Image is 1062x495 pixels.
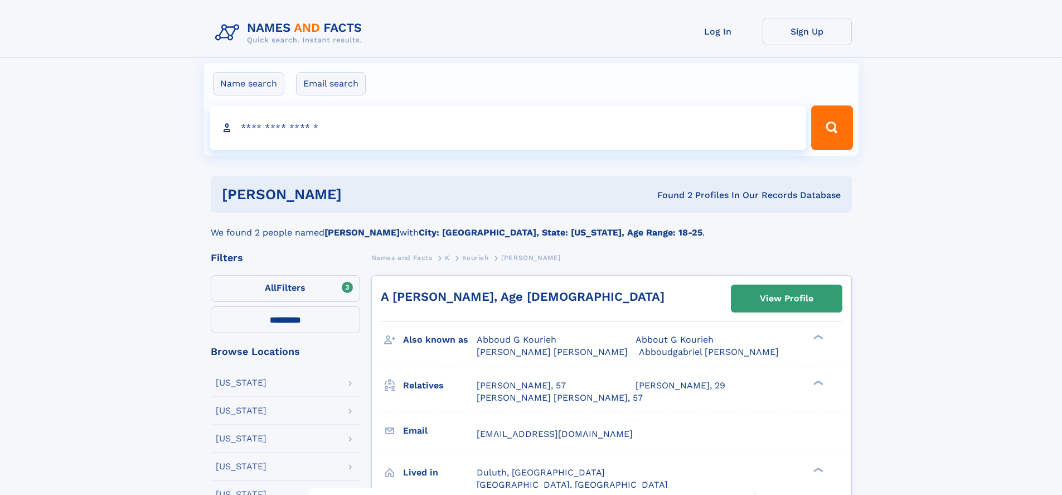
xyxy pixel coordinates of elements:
[381,290,665,304] a: A [PERSON_NAME], Age [DEMOGRAPHIC_DATA]
[211,275,360,302] label: Filters
[222,188,500,201] h1: [PERSON_NAME]
[462,251,488,265] a: Kourieh
[760,286,813,311] div: View Profile
[639,347,779,357] span: Abboudgabriel [PERSON_NAME]
[216,462,266,471] div: [US_STATE]
[216,406,266,415] div: [US_STATE]
[731,285,842,312] a: View Profile
[477,467,605,478] span: Duluth, [GEOGRAPHIC_DATA]
[462,254,488,262] span: Kourieh
[210,105,807,150] input: search input
[673,18,763,45] a: Log In
[403,376,477,395] h3: Relatives
[477,429,633,439] span: [EMAIL_ADDRESS][DOMAIN_NAME]
[419,227,702,238] b: City: [GEOGRAPHIC_DATA], State: [US_STATE], Age Range: 18-25
[216,434,266,443] div: [US_STATE]
[811,466,824,473] div: ❯
[403,330,477,349] h3: Also known as
[636,379,725,392] a: [PERSON_NAME], 29
[296,72,366,95] label: Email search
[477,334,556,345] span: Abboud G Kourieh
[477,347,628,357] span: [PERSON_NAME] [PERSON_NAME]
[211,253,360,263] div: Filters
[213,72,284,95] label: Name search
[763,18,852,45] a: Sign Up
[811,105,852,150] button: Search Button
[211,18,371,48] img: Logo Names and Facts
[371,251,433,265] a: Names and Facts
[445,251,450,265] a: K
[324,227,400,238] b: [PERSON_NAME]
[403,421,477,440] h3: Email
[216,378,266,387] div: [US_STATE]
[211,213,852,239] div: We found 2 people named with .
[501,254,561,262] span: [PERSON_NAME]
[477,379,566,392] a: [PERSON_NAME], 57
[811,334,824,341] div: ❯
[477,392,643,404] a: [PERSON_NAME] [PERSON_NAME], 57
[403,463,477,482] h3: Lived in
[500,189,841,201] div: Found 2 Profiles In Our Records Database
[477,479,668,490] span: [GEOGRAPHIC_DATA], [GEOGRAPHIC_DATA]
[211,347,360,357] div: Browse Locations
[811,379,824,386] div: ❯
[265,282,277,293] span: All
[445,254,450,262] span: K
[636,334,714,345] span: Abbout G Kourieh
